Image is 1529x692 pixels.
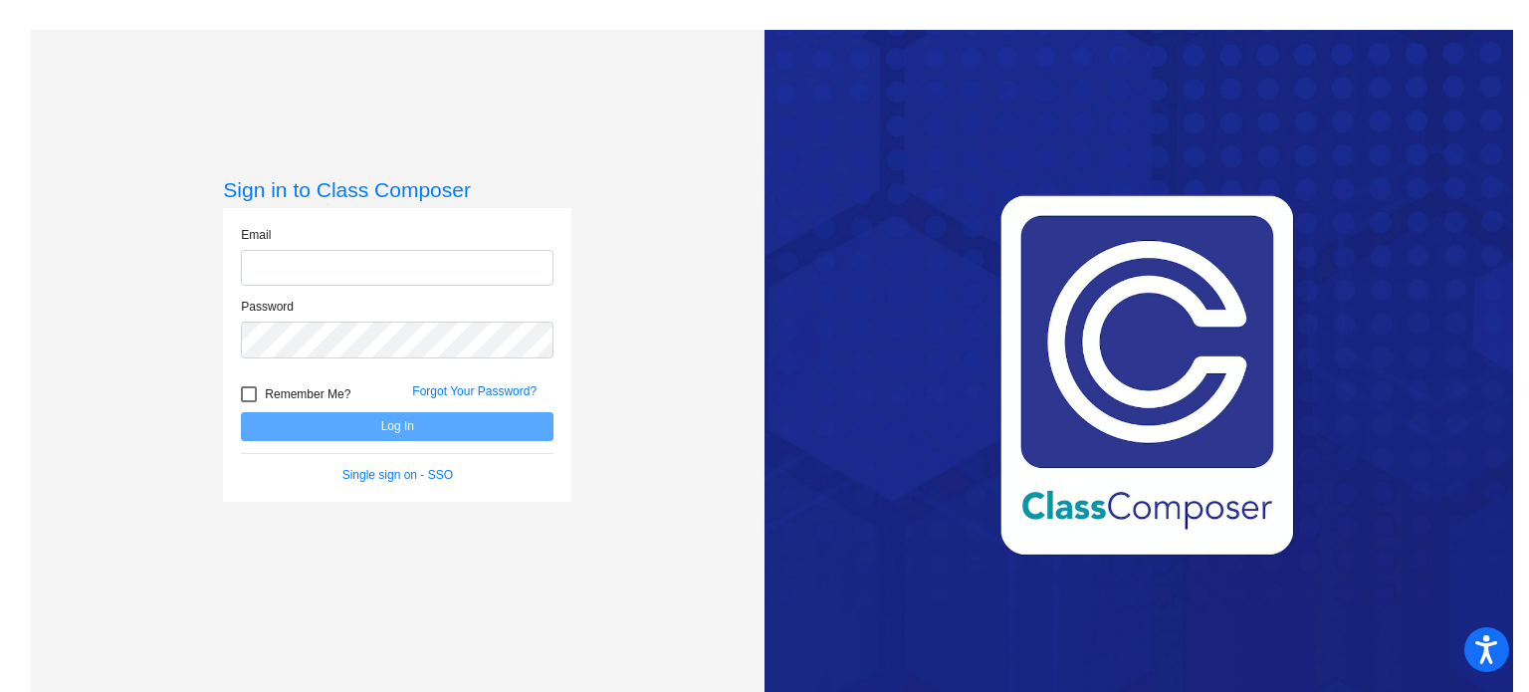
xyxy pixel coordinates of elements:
[342,468,453,482] a: Single sign on - SSO
[241,412,553,441] button: Log In
[241,226,271,244] label: Email
[223,177,571,202] h3: Sign in to Class Composer
[265,382,350,406] span: Remember Me?
[412,384,537,398] a: Forgot Your Password?
[241,298,294,316] label: Password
